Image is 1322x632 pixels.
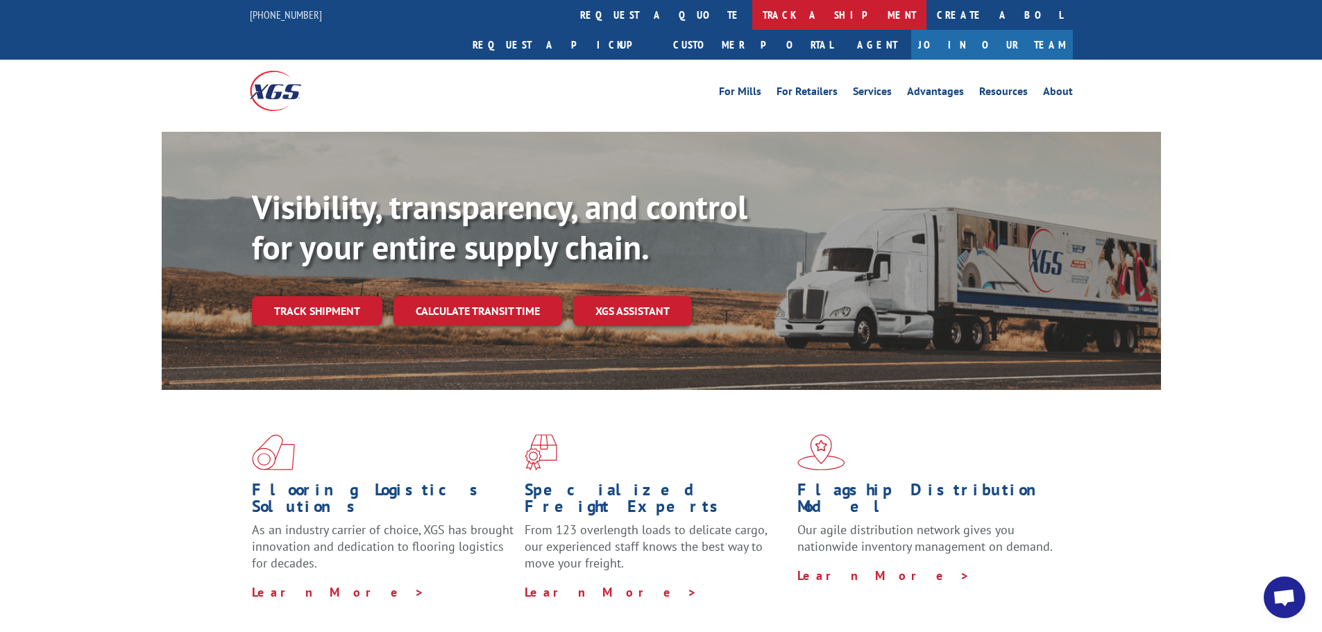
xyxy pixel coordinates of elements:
a: Learn More > [252,584,425,600]
span: As an industry carrier of choice, XGS has brought innovation and dedication to flooring logistics... [252,522,514,571]
a: [PHONE_NUMBER] [250,8,322,22]
a: For Retailers [777,86,838,101]
a: Advantages [907,86,964,101]
img: xgs-icon-focused-on-flooring-red [525,434,557,470]
h1: Flooring Logistics Solutions [252,481,514,522]
a: Track shipment [252,296,382,325]
span: Our agile distribution network gives you nationwide inventory management on demand. [797,522,1053,554]
a: Agent [843,30,911,60]
a: About [1043,86,1073,101]
p: From 123 overlength loads to delicate cargo, our experienced staff knows the best way to move you... [525,522,787,583]
a: For Mills [719,86,761,101]
a: XGS ASSISTANT [573,296,692,326]
div: Open chat [1264,577,1305,618]
a: Resources [979,86,1028,101]
a: Services [853,86,892,101]
img: xgs-icon-flagship-distribution-model-red [797,434,845,470]
a: Join Our Team [911,30,1073,60]
a: Customer Portal [663,30,843,60]
h1: Flagship Distribution Model [797,481,1060,522]
a: Request a pickup [462,30,663,60]
a: Learn More > [525,584,697,600]
b: Visibility, transparency, and control for your entire supply chain. [252,185,747,268]
img: xgs-icon-total-supply-chain-intelligence-red [252,434,295,470]
a: Calculate transit time [393,296,562,326]
h1: Specialized Freight Experts [525,481,787,522]
a: Learn More > [797,567,970,583]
